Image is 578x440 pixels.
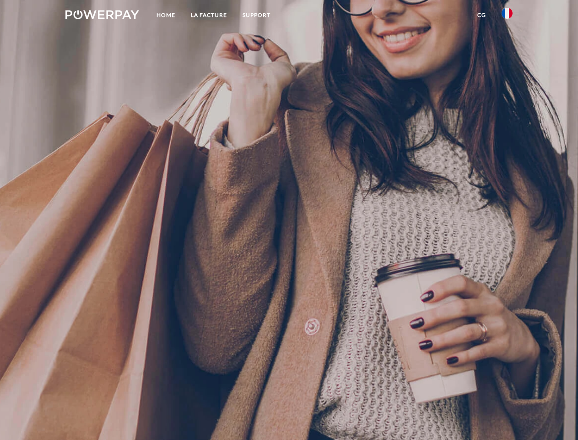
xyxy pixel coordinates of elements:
[235,7,278,23] a: Support
[65,10,139,19] img: logo-powerpay-white.svg
[470,7,494,23] a: CG
[183,7,235,23] a: LA FACTURE
[149,7,183,23] a: Home
[502,8,513,19] img: fr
